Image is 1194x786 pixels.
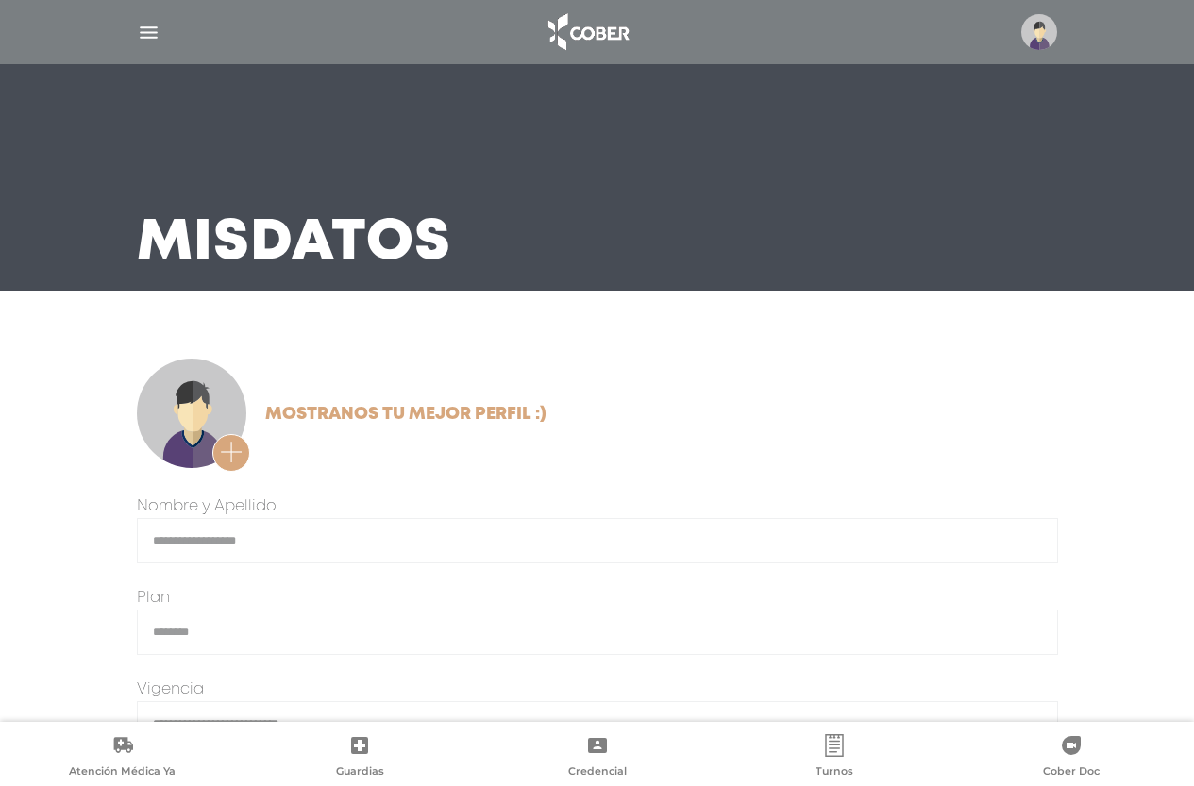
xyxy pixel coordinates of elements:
[265,405,547,426] h2: Mostranos tu mejor perfil :)
[137,587,170,610] label: Plan
[1021,14,1057,50] img: profile-placeholder.svg
[69,764,176,781] span: Atención Médica Ya
[137,678,204,701] label: Vigencia
[1043,764,1100,781] span: Cober Doc
[137,21,160,44] img: Cober_menu-lines-white.svg
[336,764,384,781] span: Guardias
[568,764,627,781] span: Credencial
[538,9,637,55] img: logo_cober_home-white.png
[715,734,952,782] a: Turnos
[241,734,478,782] a: Guardias
[479,734,715,782] a: Credencial
[953,734,1190,782] a: Cober Doc
[4,734,241,782] a: Atención Médica Ya
[137,219,451,268] h3: Mis Datos
[137,495,277,518] label: Nombre y Apellido
[816,764,853,781] span: Turnos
